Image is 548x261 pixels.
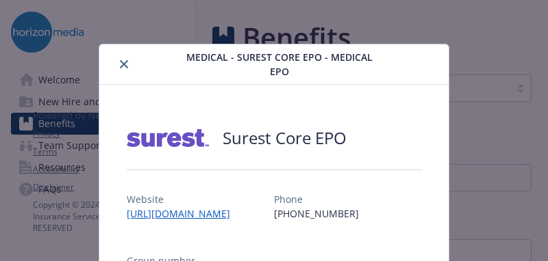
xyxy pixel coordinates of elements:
h2: Surest Core EPO [223,126,347,150]
img: Surest [127,118,209,159]
p: Phone [274,192,359,206]
a: [URL][DOMAIN_NAME] [127,207,241,220]
button: close [116,56,132,72]
span: Medical - Surest Core EPO - Medical EPO [178,50,381,79]
p: [PHONE_NUMBER] [274,206,359,221]
p: Website [127,192,241,206]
